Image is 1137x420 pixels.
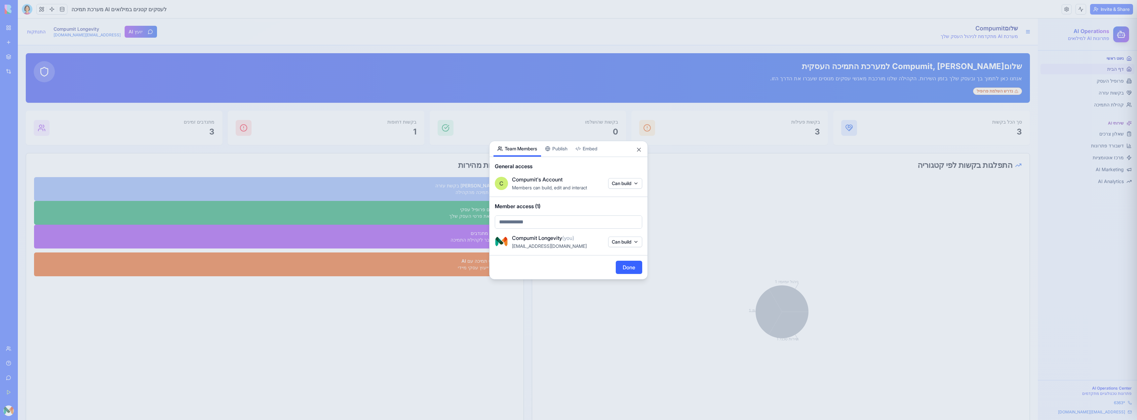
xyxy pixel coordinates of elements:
div: התפלגות בקשות לפי קטגוריה [522,143,1004,151]
span: AI Marketing [1078,148,1106,154]
a: מרכז אוטומציות [1023,134,1117,144]
span: [EMAIL_ADDRESS][DOMAIN_NAME] [1040,391,1107,396]
span: קהילת התמיכה [1076,83,1106,90]
div: נדרש השלמת פרופיל [955,69,1004,76]
span: C [499,179,503,187]
tspan: שירות טכני: 1 [759,318,781,323]
span: שאלון צרכים [1081,112,1106,119]
p: מערכת AI מתקדמת לניהול העסק שלך [923,15,1000,21]
a: דשבורד פתרונות [1023,122,1117,133]
p: פתרונות טכנולוגיים מתקדמים [1025,372,1114,378]
button: Done [616,261,642,274]
button: Team Members [493,141,541,157]
p: 0 [567,108,600,119]
p: 3 [773,108,802,119]
h1: שלום Compumit , [PERSON_NAME] למערכת התמיכה העסקית [752,43,1004,53]
p: מתנדבים זמינים [166,100,197,107]
span: (you) [562,235,574,241]
button: השלם פרופיל עסקינהל את פרטי העסק שלך [16,182,498,206]
button: התנתקות [5,7,32,19]
a: קהילת התמיכה [1023,81,1117,92]
div: פעולות מהירות [16,143,498,151]
tspan: שירות לקוחות: 1 [731,289,758,294]
span: דף הבית [1089,47,1106,54]
span: Compumit's Account [512,175,563,183]
div: מצא מתנדבים [433,211,481,218]
span: Members can build, edit and interact [512,185,587,190]
div: קבל ייעוץ עסקי מיידי [440,246,481,252]
div: התחבר לקהילת התמיכה [433,218,481,225]
tspan: ניהול יומיומי: 1 [757,261,781,266]
button: Can build [608,237,642,247]
a: השלם פרופיל עסקינהל את פרטי העסק שלך [16,192,498,198]
a: [PERSON_NAME] בקשת עזרהקבל תמיכה מהקהילה [16,168,498,174]
span: פרופיל העסק [1079,59,1106,66]
button: יועץ AI [107,7,139,19]
a: מצא מתנדביםהתחבר לקהילת התמיכה [16,215,498,222]
p: פתרונות AI למילואים [1050,17,1091,23]
a: פרופיל העסק [1023,57,1117,68]
div: נהל את פרטי העסק שלך [431,194,481,201]
div: שירותי AI [1023,99,1117,110]
button: צ'אט תמיכה עם AIקבל ייעוץ עסקי מיידי [16,234,498,258]
span: דשבורד פתרונות [1073,124,1106,131]
p: בקשות דחופות [370,100,399,107]
a: בקשות עזרה [1023,69,1117,80]
p: אנחנו כאן לתמוך בך ובעסק שלך בזמן השירות. הקהילה שלנו מורכבת מאנשי עסקים מנוסים שעברו את הדרך הזו. [752,56,1004,64]
a: AI Analytics [1023,158,1117,168]
h1: שלום Compumit [923,5,1000,15]
p: 3 [166,108,197,119]
a: דף הבית [1023,45,1117,56]
span: General access [495,162,642,170]
span: [EMAIL_ADDRESS][DOMAIN_NAME] [512,243,587,249]
span: Compumit Longevity [512,234,574,242]
div: ניווט ראשי [1023,35,1117,45]
p: [EMAIL_ADDRESS][DOMAIN_NAME] [36,14,103,19]
p: 3 [974,108,1004,119]
span: Member access (1) [495,202,642,210]
span: בקשות עזרה [1081,71,1106,78]
div: השלם פרופיל עסקי [431,188,481,194]
button: Embed [571,141,601,157]
p: AI Operations Center [1025,367,1114,372]
a: שאלון צרכים [1023,110,1117,121]
p: 1 [370,108,399,119]
span: מרכז אוטומציות [1075,136,1106,142]
span: AI Analytics [1080,160,1106,166]
p: בקשות פעילות [773,100,802,107]
span: *6363 [1096,382,1107,387]
div: צ'אט תמיכה עם AI [440,239,481,246]
a: AI Marketing [1023,146,1117,156]
p: סך הכל בקשות [974,100,1004,107]
h2: AI Operations [1050,9,1091,17]
button: Can build [608,178,642,189]
img: ACg8ocL9QCWQVzSr-OLB_Mi0O7HDjpkMy0Kxtn7QjNNHBvPezQrhI767=s96-c [495,235,508,248]
button: Publish [541,141,571,157]
button: מצא מתנדביםהתחבר לקהילת התמיכה [16,206,498,230]
p: Compumit Longevity [36,7,103,14]
p: בקשות שהושלמו [567,100,600,107]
